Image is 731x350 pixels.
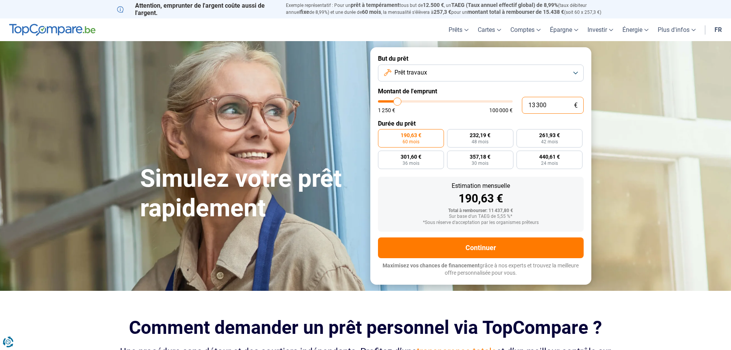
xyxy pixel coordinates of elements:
span: TAEG (Taux annuel effectif global) de 8,99% [451,2,558,8]
span: 301,60 € [401,154,421,159]
p: grâce à nos experts et trouvez la meilleure offre personnalisée pour vous. [378,262,584,277]
span: 357,18 € [470,154,490,159]
a: fr [710,18,726,41]
span: 36 mois [403,161,419,166]
a: Investir [583,18,618,41]
span: prêt à tempérament [351,2,399,8]
span: 12.500 € [423,2,444,8]
span: montant total à rembourser de 15.438 € [467,9,564,15]
p: Exemple représentatif : Pour un tous but de , un (taux débiteur annuel de 8,99%) et une durée de ... [286,2,614,16]
a: Cartes [473,18,506,41]
a: Épargne [545,18,583,41]
button: Prêt travaux [378,65,584,81]
p: Attention, emprunter de l'argent coûte aussi de l'argent. [117,2,277,17]
span: 1 250 € [378,108,395,113]
span: 60 mois [362,9,381,15]
label: But du prêt [378,55,584,62]
label: Durée du prêt [378,120,584,127]
span: 24 mois [541,161,558,166]
div: Sur base d'un TAEG de 5,55 %* [384,214,578,219]
div: Estimation mensuelle [384,183,578,189]
span: 42 mois [541,139,558,144]
span: 232,19 € [470,133,490,138]
a: Plus d'infos [653,18,700,41]
a: Prêts [444,18,473,41]
span: 440,61 € [539,154,560,159]
span: fixe [300,9,309,15]
span: 100 000 € [489,108,513,113]
button: Continuer [378,237,584,258]
div: *Sous réserve d'acceptation par les organismes prêteurs [384,220,578,226]
a: Énergie [618,18,653,41]
span: 257,3 € [434,9,451,15]
div: 190,63 € [384,193,578,204]
span: 48 mois [472,139,488,144]
span: 261,93 € [539,133,560,138]
span: € [574,102,578,109]
span: 60 mois [403,139,419,144]
h1: Simulez votre prêt rapidement [140,164,361,223]
span: Prêt travaux [394,68,427,77]
span: 190,63 € [401,133,421,138]
span: 30 mois [472,161,488,166]
div: Total à rembourser: 11 437,80 € [384,208,578,214]
img: TopCompare [9,24,96,36]
h2: Comment demander un prêt personnel via TopCompare ? [117,317,614,338]
a: Comptes [506,18,545,41]
span: Maximisez vos chances de financement [383,262,480,269]
label: Montant de l'emprunt [378,88,584,95]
